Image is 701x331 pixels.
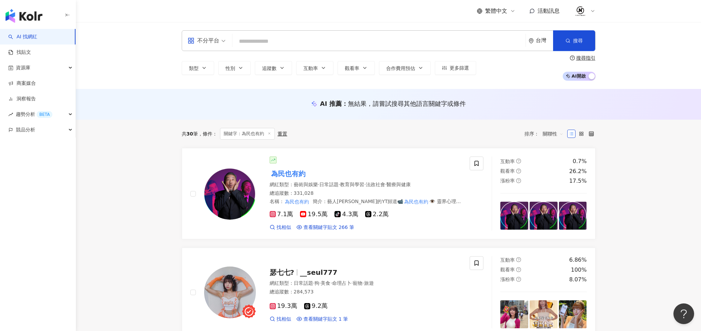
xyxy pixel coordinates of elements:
img: KOL Avatar [204,267,256,318]
div: 總追蹤數 ： 284,573 [270,289,462,295]
span: question-circle [516,159,521,163]
span: 互動率 [500,257,515,263]
span: 互動率 [303,66,318,71]
div: 不分平台 [188,35,219,46]
span: 教育與學習 [340,182,364,187]
span: 4.3萬 [334,211,358,218]
span: question-circle [516,178,521,183]
div: 網紅類型 ： [270,181,462,188]
img: post-image [530,202,558,230]
a: KOL Avatar為民也有約網紅類型：藝術與娛樂·日常話題·教育與學習·法政社會·醫療與健康總追蹤數：331,028名稱：為民也有約簡介：藝人[PERSON_NAME]的YT頻道📹為民也有約👁... [182,148,595,239]
a: 找相似 [270,316,291,323]
mark: 為民也有約 [284,198,310,205]
mark: 為民也有約 [403,198,430,205]
button: 觀看率 [338,61,375,75]
div: 排序： [524,128,567,139]
span: question-circle [516,267,521,272]
div: 共 筆 [182,131,198,137]
img: post-image [559,300,587,328]
a: 商案媒合 [8,80,36,87]
span: 旅遊 [364,280,374,286]
div: 總追蹤數 ： 331,028 [270,190,462,197]
span: 醫療與健康 [387,182,411,187]
span: 查看關鍵字貼文 1 筆 [303,316,348,323]
span: 競品分析 [16,122,35,138]
span: 藝術與娛樂 [294,182,318,187]
img: post-image [500,202,528,230]
span: · [313,280,314,286]
span: 法政社會 [366,182,385,187]
img: post-image [530,300,558,328]
img: logo [6,9,42,23]
button: 搜尋 [553,30,595,51]
span: 美食 [321,280,330,286]
div: BETA [37,111,52,118]
span: 狗 [314,280,319,286]
iframe: Help Scout Beacon - Open [673,303,694,324]
span: 9.2萬 [304,302,328,310]
span: 找相似 [277,316,291,323]
button: 類型 [182,61,214,75]
span: 瑟七七? [270,268,294,277]
a: 查看關鍵字貼文 266 筆 [297,224,354,231]
span: 性別 [226,66,235,71]
span: appstore [188,37,194,44]
div: 8.07% [569,276,587,283]
span: 日常話題 [319,182,339,187]
span: · [330,280,332,286]
span: 觀看率 [500,168,515,174]
div: 26.2% [569,168,587,175]
span: 漲粉率 [500,277,515,282]
span: 日常話題 [294,280,313,286]
div: 重置 [278,131,287,137]
span: 19.5萬 [300,211,328,218]
span: 寵物 [353,280,362,286]
span: 查看關鍵字貼文 266 筆 [303,224,354,231]
div: 搜尋指引 [576,55,595,61]
div: 17.5% [569,177,587,185]
a: searchAI 找網紅 [8,33,37,40]
span: · [351,280,353,286]
span: · [318,182,319,187]
span: 活動訊息 [538,8,560,14]
span: 名稱 ： [270,199,310,204]
img: post-image [559,202,587,230]
span: rise [8,112,13,117]
span: 條件 ： [198,131,217,137]
a: 找貼文 [8,49,31,56]
span: · [364,182,365,187]
span: 無結果，請嘗試搜尋其他語言關鍵字或條件 [348,100,466,107]
span: 找相似 [277,224,291,231]
span: question-circle [516,277,521,282]
div: 網紅類型 ： [270,280,462,287]
span: 2.2萬 [365,211,389,218]
span: __seul777 [300,268,337,277]
a: 查看關鍵字貼文 1 筆 [297,316,348,323]
span: 關聯性 [543,128,563,139]
span: 19.3萬 [270,302,297,310]
span: 命理占卜 [332,280,351,286]
span: 互動率 [500,159,515,164]
button: 追蹤數 [255,61,292,75]
a: 洞察報告 [8,96,36,102]
span: 搜尋 [573,38,583,43]
div: 6.86% [569,256,587,264]
span: 7.1萬 [270,211,293,218]
span: 繁體中文 [485,7,507,15]
span: 觀看率 [500,267,515,272]
span: 關鍵字：為民也有約 [220,128,275,140]
img: KOL Avatar [204,168,256,220]
button: 更多篩選 [435,61,476,75]
span: question-circle [516,257,521,262]
span: · [339,182,340,187]
button: 合作費用預估 [379,61,431,75]
span: environment [529,38,534,43]
span: 30 [187,131,193,137]
span: 漲粉率 [500,178,515,183]
span: 更多篩選 [450,65,469,71]
img: 02.jpeg [574,4,587,18]
span: · [385,182,387,187]
span: 合作費用預估 [386,66,415,71]
div: AI 推薦 ： [320,99,466,108]
button: 互動率 [296,61,333,75]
